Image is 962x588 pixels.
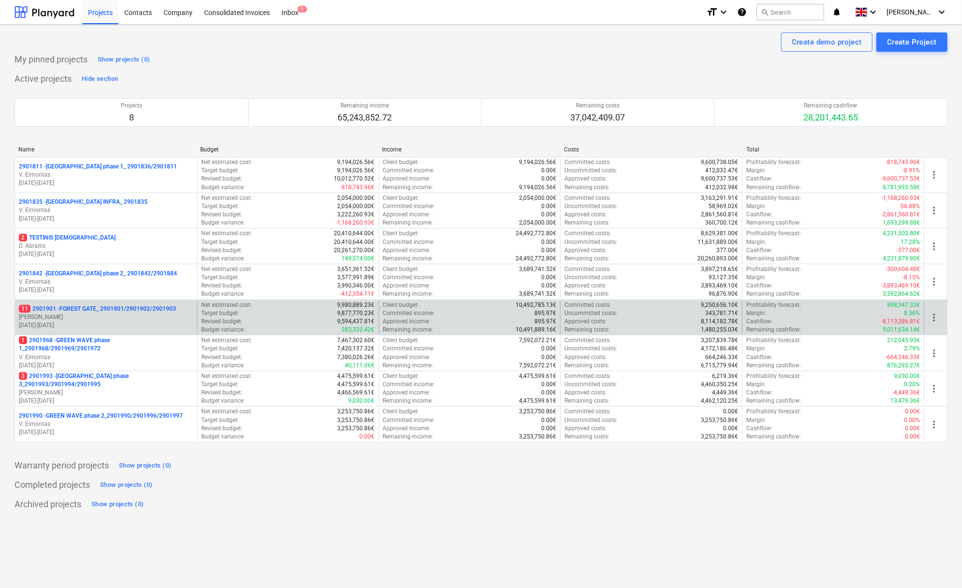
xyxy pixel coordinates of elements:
[541,202,556,211] p: 0.00€
[883,290,920,298] p: 3,592,864.62€
[897,246,920,255] p: -377.00€
[516,326,556,334] p: 10,491,889.16€
[701,175,738,183] p: 9,600,737.53€
[928,347,940,359] span: more_vert
[887,36,937,48] div: Create Project
[564,290,609,298] p: Remaining costs :
[15,73,72,85] p: Active projects
[201,246,242,255] p: Revised budget :
[541,175,556,183] p: 0.00€
[334,238,375,246] p: 20,410,644.00€
[383,255,433,263] p: Remaining income :
[121,112,142,123] p: 8
[383,336,419,345] p: Client budget :
[338,194,375,202] p: 2,054,000.00€
[564,175,607,183] p: Approved costs :
[383,211,430,219] p: Approved income :
[701,345,738,353] p: 4,172,186.48€
[701,326,738,334] p: 1,480,255.03€
[342,255,375,263] p: 149,374.00€
[338,158,375,166] p: 9,194,026.56€
[564,255,609,263] p: Remaining costs :
[201,326,245,334] p: Budget variance :
[201,353,242,362] p: Revised budget :
[883,219,920,227] p: 1,693,299.88€
[887,301,920,309] p: 898,347.32€
[519,372,556,380] p: 4,475,599.61€
[338,309,375,317] p: 9,877,770.23€
[928,169,940,181] span: more_vert
[383,326,433,334] p: Remaining income :
[718,6,729,18] i: keyboard_arrow_down
[201,211,242,219] p: Revised budget :
[338,345,375,353] p: 7,420,137.32€
[19,171,193,179] p: V. Eimontas
[383,175,430,183] p: Approved income :
[19,270,177,278] p: 2901842 - [GEOGRAPHIC_DATA] phase 2_ 2901842/2901884
[781,32,873,52] button: Create demo project
[899,202,920,211] p: -56.88%
[564,219,609,227] p: Remaining costs :
[701,158,738,166] p: 9,600,738.05€
[201,265,252,273] p: Net estimated cost :
[516,229,556,238] p: 24,492,772.80€
[564,336,611,345] p: Committed costs :
[936,6,947,18] i: keyboard_arrow_down
[928,276,940,287] span: more_vert
[541,380,556,389] p: 0.00€
[519,362,556,370] p: 7,592,072.21€
[887,362,920,370] p: 876,292.27€
[883,326,920,334] p: 9,011,634.14€
[383,246,430,255] p: Approved income :
[746,238,766,246] p: Margin :
[201,317,242,326] p: Revised budget :
[201,166,239,175] p: Target budget :
[746,166,766,175] p: Margin :
[564,317,607,326] p: Approved costs :
[564,146,739,153] div: Costs
[792,36,862,48] div: Create demo project
[564,309,617,317] p: Uncommitted costs :
[746,175,772,183] p: Cashflow :
[705,219,738,227] p: 360,700.12€
[19,389,193,397] p: [PERSON_NAME]
[881,211,920,219] p: -2,861,560.81€
[564,183,609,192] p: Remaining costs :
[201,219,245,227] p: Budget variance :
[19,163,193,187] div: 2901811 -[GEOGRAPHIC_DATA] phase 1_ 2901836/2901811V. Eimontas[DATE]-[DATE]
[79,71,120,87] button: Hide section
[534,317,556,326] p: 895.97€
[19,286,193,294] p: [DATE] - [DATE]
[716,246,738,255] p: 377.00€
[19,428,193,437] p: [DATE] - [DATE]
[701,265,738,273] p: 3,897,218.65€
[383,345,435,353] p: Committed income :
[516,301,556,309] p: 10,492,785.13€
[746,273,766,282] p: Margin :
[338,301,375,309] p: 9,980,889.23€
[19,305,30,313] span: 11
[383,158,419,166] p: Client budget :
[201,229,252,238] p: Net estimated cost :
[867,6,879,18] i: keyboard_arrow_down
[886,353,920,362] p: -664,246.33€
[340,290,375,298] p: -412,354.11€
[201,301,252,309] p: Net estimated cost :
[342,326,375,334] p: 283,332.42€
[19,372,27,380] span: 3
[338,389,375,397] p: 4,466,569.61€
[881,175,920,183] p: -9,600,737.53€
[705,183,738,192] p: 412,032.98€
[340,183,375,192] p: -818,743.96€
[201,255,245,263] p: Budget variance :
[746,309,766,317] p: Margin :
[19,372,193,406] div: 32901993 -[GEOGRAPHIC_DATA] phase 3_2901993/2901994/2901995[PERSON_NAME][DATE]-[DATE]
[746,301,801,309] p: Profitability forecast :
[701,282,738,290] p: 3,893,469.10€
[570,102,625,110] p: Remaining costs
[928,383,940,394] span: more_vert
[701,362,738,370] p: 6,715,779.94€
[201,194,252,202] p: Net estimated cost :
[336,219,375,227] p: -1,168,260.93€
[746,372,801,380] p: Profitability forecast :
